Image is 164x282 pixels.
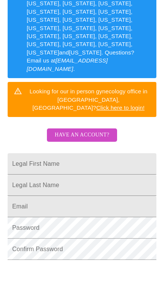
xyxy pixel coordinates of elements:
[45,137,119,143] a: Have an account?
[96,104,145,111] a: Click here to login!
[27,84,150,115] div: Looking for our in person gynecology office in [GEOGRAPHIC_DATA], [GEOGRAPHIC_DATA]?
[47,128,117,142] button: Have an account?
[55,130,109,140] span: Have an account?
[27,57,108,72] em: [EMAIL_ADDRESS][DOMAIN_NAME]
